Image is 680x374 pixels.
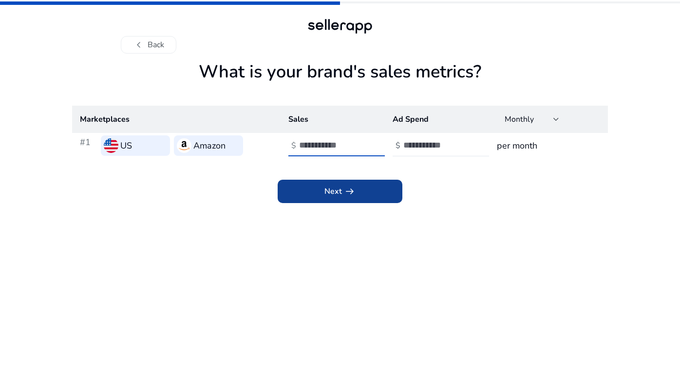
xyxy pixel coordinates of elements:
h3: per month [497,139,600,152]
h3: US [120,139,132,152]
th: Sales [281,106,385,133]
h4: $ [396,141,400,150]
span: arrow_right_alt [344,186,356,197]
button: Nextarrow_right_alt [278,180,402,203]
img: us.svg [104,138,118,153]
h1: What is your brand's sales metrics? [72,61,608,106]
span: chevron_left [133,39,145,51]
h4: $ [291,141,296,150]
span: Next [324,186,356,197]
h3: #1 [80,135,97,156]
th: Marketplaces [72,106,281,133]
th: Ad Spend [385,106,489,133]
h3: Amazon [193,139,226,152]
span: Monthly [505,114,534,125]
button: chevron_leftBack [121,36,176,54]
